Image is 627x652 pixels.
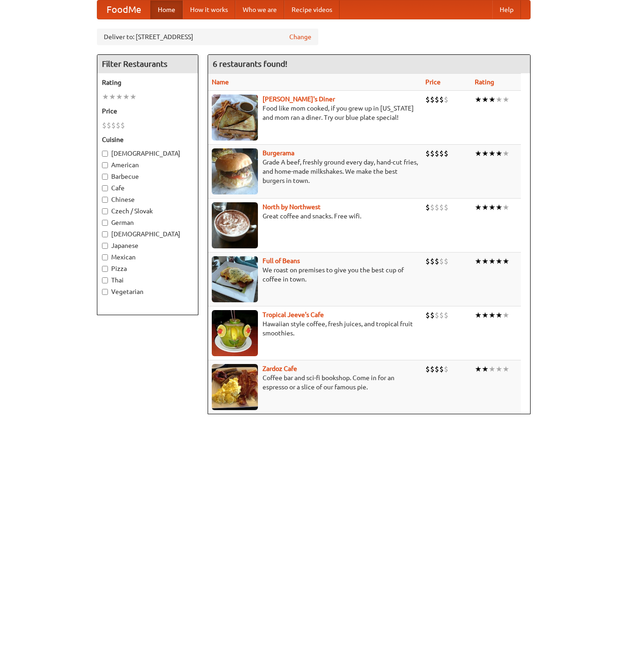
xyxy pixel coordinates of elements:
[212,202,258,248] img: north.jpg
[102,287,193,296] label: Vegetarian
[102,151,108,157] input: [DEMOGRAPHIC_DATA]
[496,256,502,266] li: ★
[284,0,340,19] a: Recipe videos
[235,0,284,19] a: Who we are
[102,172,193,181] label: Barbecue
[263,203,321,211] b: North by Northwest
[107,120,111,130] li: $
[496,202,502,212] li: ★
[430,202,435,212] li: $
[102,185,108,191] input: Cafe
[212,211,418,221] p: Great coffee and snacks. Free wifi.
[425,310,430,320] li: $
[102,231,108,237] input: [DEMOGRAPHIC_DATA]
[435,364,439,374] li: $
[102,276,193,285] label: Thai
[212,364,258,410] img: zardoz.jpg
[263,149,294,157] a: Burgerama
[102,197,108,203] input: Chinese
[435,148,439,159] li: $
[212,104,418,122] p: Food like mom cooked, if you grew up in [US_STATE] and mom ran a diner. Try our blue plate special!
[102,264,193,273] label: Pizza
[263,95,335,103] a: [PERSON_NAME]'s Diner
[502,94,509,105] li: ★
[130,92,137,102] li: ★
[430,148,435,159] li: $
[102,106,193,116] h5: Price
[475,256,482,266] li: ★
[435,94,439,105] li: $
[435,256,439,266] li: $
[102,92,109,102] li: ★
[212,158,418,185] p: Grade A beef, freshly ground every day, hand-cut fries, and home-made milkshakes. We make the bes...
[212,310,258,356] img: jeeves.jpg
[489,256,496,266] li: ★
[425,148,430,159] li: $
[439,310,444,320] li: $
[475,94,482,105] li: ★
[212,78,229,86] a: Name
[482,256,489,266] li: ★
[102,78,193,87] h5: Rating
[263,257,300,264] a: Full of Beans
[289,32,311,41] a: Change
[435,202,439,212] li: $
[102,195,193,204] label: Chinese
[212,148,258,194] img: burgerama.jpg
[475,148,482,159] li: ★
[102,135,193,144] h5: Cuisine
[102,208,108,214] input: Czech / Slovak
[475,364,482,374] li: ★
[425,256,430,266] li: $
[102,162,108,168] input: American
[263,311,324,318] a: Tropical Jeeve's Cafe
[430,256,435,266] li: $
[439,148,444,159] li: $
[430,310,435,320] li: $
[482,148,489,159] li: ★
[212,94,258,141] img: sallys.jpg
[430,364,435,374] li: $
[475,310,482,320] li: ★
[502,202,509,212] li: ★
[502,364,509,374] li: ★
[425,202,430,212] li: $
[263,365,297,372] a: Zardoz Cafe
[425,364,430,374] li: $
[496,94,502,105] li: ★
[102,218,193,227] label: German
[102,253,193,262] label: Mexican
[102,174,108,180] input: Barbecue
[444,310,448,320] li: $
[502,256,509,266] li: ★
[212,319,418,338] p: Hawaiian style coffee, fresh juices, and tropical fruit smoothies.
[496,310,502,320] li: ★
[425,94,430,105] li: $
[120,120,125,130] li: $
[489,364,496,374] li: ★
[444,256,448,266] li: $
[489,202,496,212] li: ★
[502,310,509,320] li: ★
[444,364,448,374] li: $
[482,94,489,105] li: ★
[482,310,489,320] li: ★
[102,206,193,216] label: Czech / Slovak
[444,148,448,159] li: $
[97,0,150,19] a: FoodMe
[212,373,418,392] p: Coffee bar and sci-fi bookshop. Come in for an espresso or a slice of our famous pie.
[496,148,502,159] li: ★
[150,0,183,19] a: Home
[102,229,193,239] label: [DEMOGRAPHIC_DATA]
[102,241,193,250] label: Japanese
[102,183,193,193] label: Cafe
[102,149,193,158] label: [DEMOGRAPHIC_DATA]
[489,94,496,105] li: ★
[116,92,123,102] li: ★
[489,310,496,320] li: ★
[102,254,108,260] input: Mexican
